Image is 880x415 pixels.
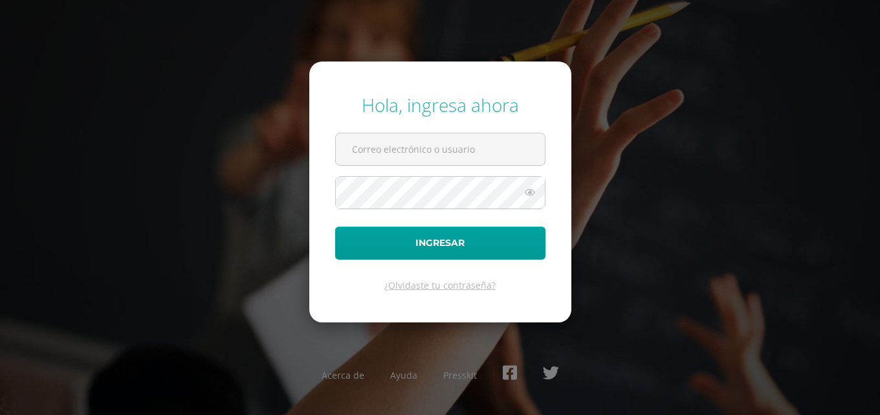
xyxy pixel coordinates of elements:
[335,227,545,260] button: Ingresar
[443,369,477,381] a: Presskit
[335,93,545,117] div: Hola, ingresa ahora
[384,279,496,291] a: ¿Olvidaste tu contraseña?
[390,369,417,381] a: Ayuda
[322,369,364,381] a: Acerca de
[336,133,545,165] input: Correo electrónico o usuario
